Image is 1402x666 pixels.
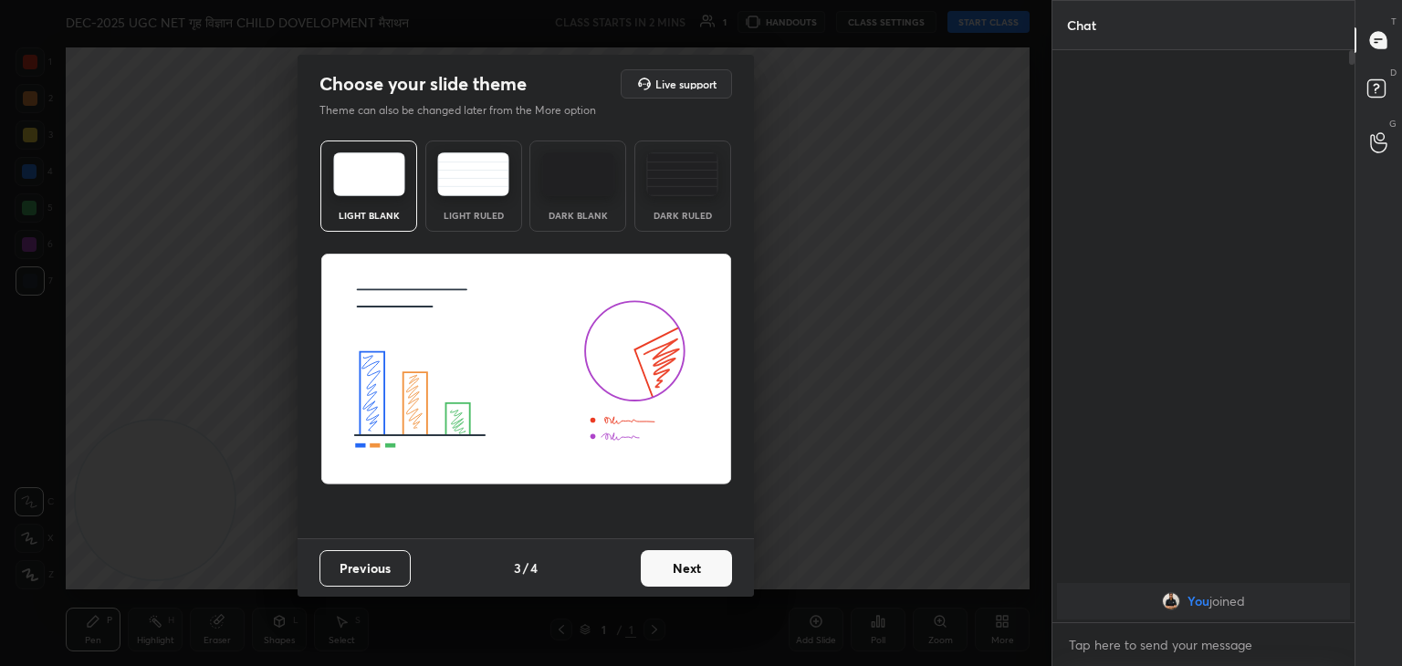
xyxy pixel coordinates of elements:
[319,102,615,119] p: Theme can also be changed later from the More option
[1052,1,1111,49] p: Chat
[641,550,732,587] button: Next
[1188,594,1209,609] span: You
[320,254,732,485] img: lightThemeBanner.fbc32fad.svg
[437,211,510,220] div: Light Ruled
[530,558,538,578] h4: 4
[1209,594,1245,609] span: joined
[319,550,411,587] button: Previous
[523,558,528,578] h4: /
[319,72,527,96] h2: Choose your slide theme
[646,152,718,196] img: darkRuledTheme.de295e13.svg
[646,211,719,220] div: Dark Ruled
[332,211,405,220] div: Light Blank
[1389,117,1397,130] p: G
[541,211,614,220] div: Dark Blank
[1052,579,1355,623] div: grid
[1391,15,1397,28] p: T
[542,152,614,196] img: darkTheme.f0cc69e5.svg
[1162,592,1180,610] img: ac1245674e8d465aac1aa0ff8abd4772.jpg
[1390,66,1397,79] p: D
[655,78,717,89] h5: Live support
[333,152,405,196] img: lightTheme.e5ed3b09.svg
[437,152,509,196] img: lightRuledTheme.5fabf969.svg
[514,558,521,578] h4: 3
